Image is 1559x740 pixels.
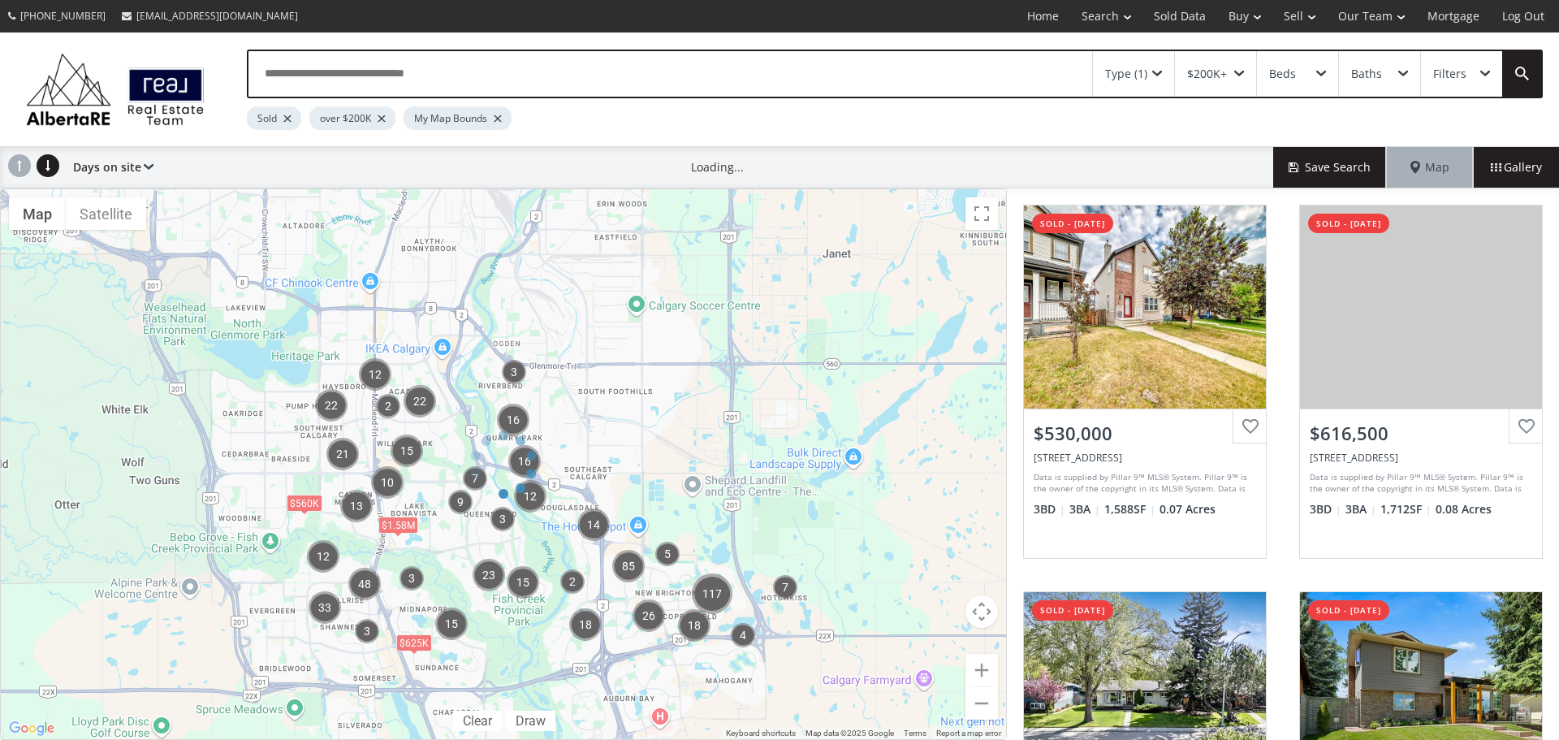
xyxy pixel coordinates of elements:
div: over $200K [309,106,395,130]
span: 0.08 Acres [1436,501,1492,517]
div: Type (1) [1105,68,1147,80]
img: Logo [18,49,213,130]
div: 142 Mahogany Heights SE, Calgary, AB T3M 0X6 [1310,451,1532,465]
div: Data is supplied by Pillar 9™ MLS® System. Pillar 9™ is the owner of the copyright in its MLS® Sy... [1034,471,1252,495]
span: 3 BD [1034,501,1065,517]
div: Sold [247,106,301,130]
div: Beds [1269,68,1296,80]
div: Baths [1351,68,1382,80]
div: Loading... [691,159,744,175]
span: 1,712 SF [1380,501,1432,517]
a: sold - [DATE]$616,500[STREET_ADDRESS]Data is supplied by Pillar 9™ MLS® System. Pillar 9™ is the ... [1283,188,1559,575]
div: Gallery [1473,147,1559,188]
div: Data is supplied by Pillar 9™ MLS® System. Pillar 9™ is the owner of the copyright in its MLS® Sy... [1310,471,1528,495]
span: [PHONE_NUMBER] [20,9,106,23]
div: Days on site [65,147,153,188]
span: 0.07 Acres [1160,501,1216,517]
div: 113 Copperstone Terrace SE, Calgary, AB T2Z 0J5 [1034,451,1256,465]
div: $200K+ [1187,68,1227,80]
button: Save Search [1273,147,1387,188]
span: [EMAIL_ADDRESS][DOMAIN_NAME] [136,9,298,23]
div: $530,000 [1034,421,1256,446]
span: Map [1410,159,1449,175]
span: Gallery [1491,159,1542,175]
div: Map [1387,147,1473,188]
div: $616,500 [1310,421,1532,446]
span: 3 BA [1345,501,1376,517]
a: sold - [DATE]$530,000[STREET_ADDRESS]Data is supplied by Pillar 9™ MLS® System. Pillar 9™ is the ... [1007,188,1283,575]
div: My Map Bounds [404,106,512,130]
div: Filters [1433,68,1466,80]
a: [EMAIL_ADDRESS][DOMAIN_NAME] [114,1,306,31]
span: 1,588 SF [1104,501,1155,517]
span: 3 BD [1310,501,1341,517]
span: 3 BA [1069,501,1100,517]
